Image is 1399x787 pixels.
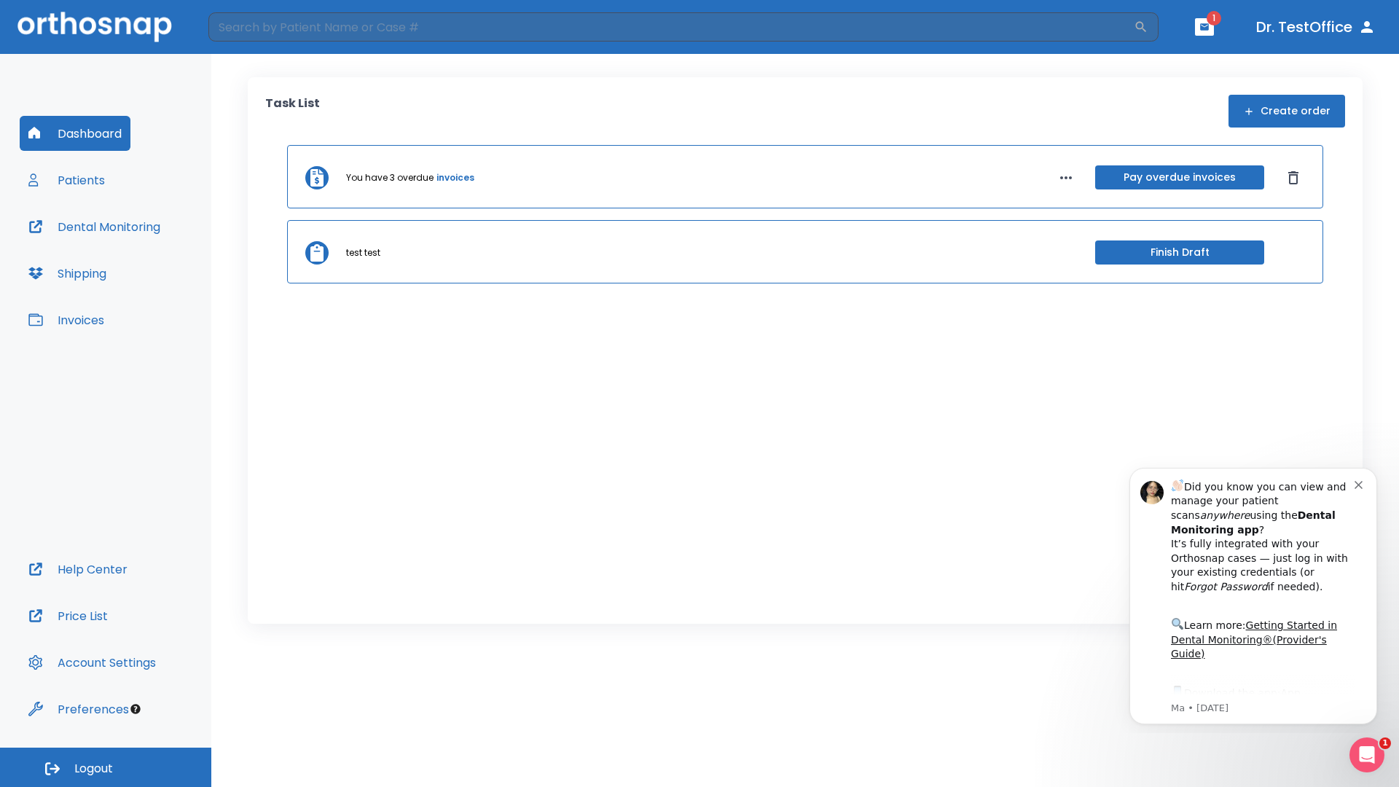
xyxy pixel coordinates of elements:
[1095,240,1264,265] button: Finish Draft
[63,247,247,260] p: Message from Ma, sent 5w ago
[1349,737,1384,772] iframe: Intercom live chat
[17,12,172,42] img: Orthosnap
[346,246,380,259] p: test test
[1108,455,1399,733] iframe: Intercom notifications message
[74,761,113,777] span: Logout
[129,702,142,716] div: Tooltip anchor
[20,209,169,244] button: Dental Monitoring
[1379,737,1391,749] span: 1
[20,692,138,727] button: Preferences
[1250,14,1382,40] button: Dr. TestOffice
[20,256,115,291] button: Shipping
[20,598,117,633] button: Price List
[265,95,320,128] p: Task List
[20,116,130,151] button: Dashboard
[1095,165,1264,189] button: Pay overdue invoices
[20,645,165,680] button: Account Settings
[1207,11,1221,26] span: 1
[63,229,247,303] div: Download the app: | ​ Let us know if you need help getting started!
[20,302,113,337] button: Invoices
[346,171,434,184] p: You have 3 overdue
[20,552,136,587] button: Help Center
[20,163,114,197] button: Patients
[1282,166,1305,189] button: Dismiss
[1228,95,1345,128] button: Create order
[208,12,1134,42] input: Search by Patient Name or Case #
[247,23,259,34] button: Dismiss notification
[436,171,474,184] a: invoices
[63,232,193,259] a: App Store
